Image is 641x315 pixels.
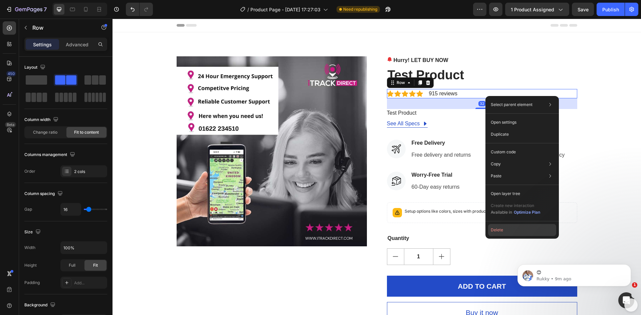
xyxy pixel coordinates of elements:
[274,101,315,109] a: See All Specs
[24,63,47,72] div: Layout
[343,6,377,12] span: Need republishing
[275,230,291,246] button: decrement
[491,173,501,179] p: Paste
[292,189,446,196] p: Setup options like colors, sizes with product variant.
[24,228,42,237] div: Size
[514,209,540,215] div: Optimize Plan
[274,91,304,97] p: Test Product
[400,152,445,160] p: After-Sale Service
[299,120,359,128] p: Free Delivery
[66,41,88,48] p: Advanced
[32,24,89,32] p: Row
[126,3,153,16] div: Undo/Redo
[491,102,532,108] p: Select parent element
[572,3,594,16] button: Save
[61,203,81,215] input: Auto
[428,190,446,195] span: sync data
[74,169,105,175] div: 2 cols
[69,262,75,268] span: Full
[5,122,16,127] div: Beta
[274,48,465,65] h2: Test Product
[422,190,446,195] span: or
[24,168,35,174] div: Order
[24,115,60,124] div: Column width
[24,280,40,286] div: Padding
[366,82,373,88] div: 32
[3,3,50,16] button: 7
[24,150,76,159] div: Columns management
[274,283,465,305] button: Buy it now
[345,262,393,273] div: ADD TO CART
[618,292,634,308] iframe: Intercom live chat
[491,149,516,155] p: Custom code
[602,6,619,13] div: Publish
[247,6,249,13] span: /
[505,3,569,16] button: 1 product assigned
[632,282,637,288] span: 1
[353,289,386,299] div: Buy it now
[274,257,465,278] button: ADD TO CART
[513,209,541,216] button: Optimize Plan
[283,61,294,67] div: Row
[511,6,554,13] span: 1 product assigned
[400,132,452,140] p: 1-Year warranty policy
[299,132,359,140] p: Free delivery and returns
[299,164,347,172] p: 60-Day easy returns
[316,71,345,79] p: 915 reviews
[321,230,338,246] button: increment
[24,206,32,212] div: Gap
[400,120,452,128] p: Warranty
[24,301,57,310] div: Background
[491,131,509,137] p: Duplicate
[274,101,307,109] div: See All Specs
[274,215,465,224] div: Quantity
[44,5,47,13] p: 7
[491,191,520,197] p: Open layer tree
[507,250,641,297] iframe: Intercom notifications message
[74,129,99,135] span: Fit to content
[597,3,625,16] button: Publish
[391,190,422,195] span: Add new variant
[113,19,641,315] iframe: Design area
[488,224,556,236] button: Delete
[24,189,64,198] div: Column spacing
[6,71,16,76] div: 450
[24,245,35,251] div: Width
[400,164,445,172] p: 24/7 support
[93,262,98,268] span: Fit
[491,210,512,215] span: Available in
[291,230,321,246] input: quantity
[74,280,105,286] div: Add...
[491,202,541,209] p: Create new interaction
[299,152,347,160] p: Worry-Free Trial
[491,161,501,167] p: Copy
[578,7,589,12] span: Save
[281,38,336,46] p: Hurry! LET BUY NOW
[33,129,57,135] span: Change ratio
[491,119,516,125] p: Open settings
[61,242,107,254] input: Auto
[250,6,320,13] span: Product Page - [DATE] 17:27:03
[33,41,52,48] p: Settings
[24,262,37,268] div: Height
